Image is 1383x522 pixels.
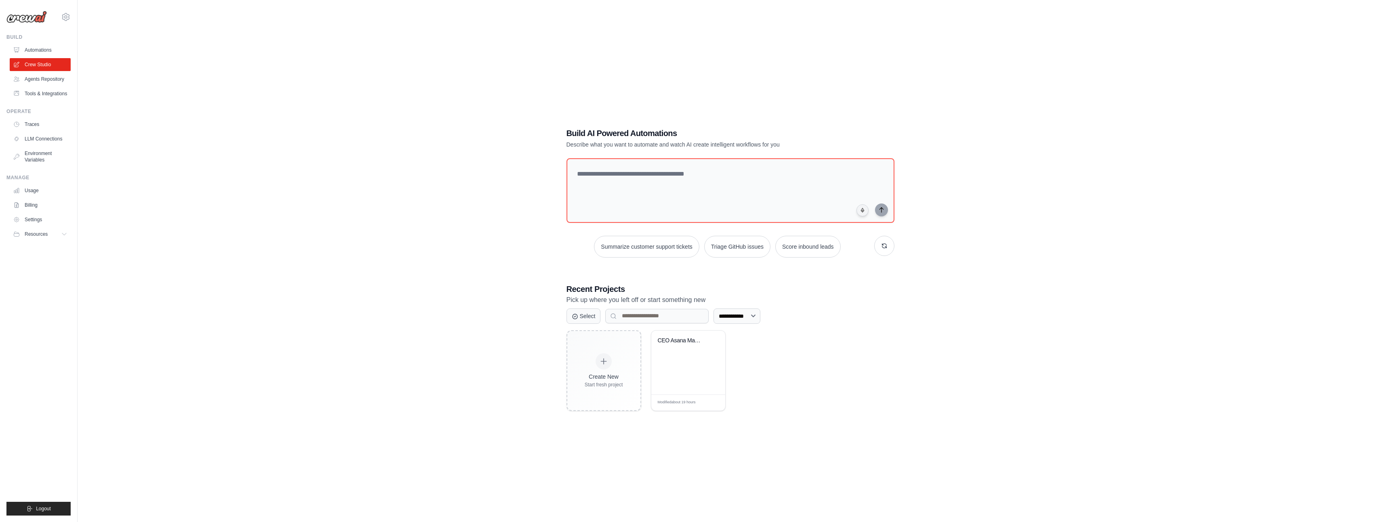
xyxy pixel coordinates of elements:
a: Environment Variables [10,147,71,166]
h3: Recent Projects [567,283,894,295]
button: Get new suggestions [874,236,894,256]
span: Logout [36,505,51,512]
a: Crew Studio [10,58,71,71]
a: Agents Repository [10,73,71,86]
a: Settings [10,213,71,226]
p: Describe what you want to automate and watch AI create intelligent workflows for you [567,140,838,149]
button: Summarize customer support tickets [594,236,699,258]
span: Modified about 19 hours [658,400,696,405]
p: Pick up where you left off or start something new [567,295,894,305]
span: Resources [25,231,48,237]
button: Select [567,308,601,324]
div: Build [6,34,71,40]
a: LLM Connections [10,132,71,145]
h1: Build AI Powered Automations [567,128,838,139]
div: CEO Asana Management Review [658,337,707,344]
a: Traces [10,118,71,131]
a: Tools & Integrations [10,87,71,100]
div: Create New [585,373,623,381]
button: Triage GitHub issues [704,236,770,258]
a: Billing [10,199,71,212]
button: Score inbound leads [775,236,841,258]
div: Start fresh project [585,382,623,388]
button: Logout [6,502,71,516]
a: Automations [10,44,71,57]
button: Click to speak your automation idea [856,204,869,216]
img: Logo [6,11,47,23]
div: Operate [6,108,71,115]
a: Usage [10,184,71,197]
span: Edit [706,400,713,406]
div: Manage [6,174,71,181]
button: Resources [10,228,71,241]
